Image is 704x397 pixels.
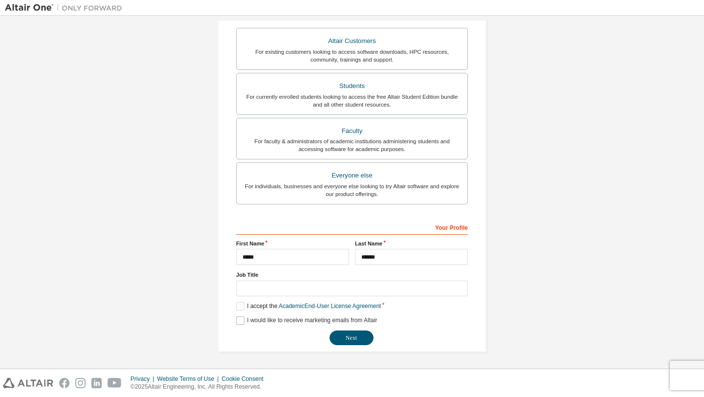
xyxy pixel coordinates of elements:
img: facebook.svg [59,378,69,388]
p: © 2025 Altair Engineering, Inc. All Rights Reserved. [131,383,269,391]
label: First Name [236,240,349,247]
div: Your Profile [236,219,468,235]
button: Next [330,331,374,345]
img: linkedin.svg [91,378,102,388]
div: For faculty & administrators of academic institutions administering students and accessing softwa... [242,137,462,153]
div: For existing customers looking to access software downloads, HPC resources, community, trainings ... [242,48,462,64]
div: For individuals, businesses and everyone else looking to try Altair software and explore our prod... [242,182,462,198]
label: I would like to receive marketing emails from Altair [236,316,377,325]
div: Privacy [131,375,157,383]
img: altair_logo.svg [3,378,53,388]
img: youtube.svg [108,378,122,388]
div: Students [242,79,462,93]
a: Academic End-User License Agreement [279,303,381,309]
div: For currently enrolled students looking to access the free Altair Student Edition bundle and all ... [242,93,462,109]
label: Job Title [236,271,468,279]
div: Cookie Consent [221,375,269,383]
div: Website Terms of Use [157,375,221,383]
div: Everyone else [242,169,462,182]
div: Faculty [242,124,462,138]
label: I accept the [236,302,381,310]
label: Last Name [355,240,468,247]
div: Altair Customers [242,34,462,48]
img: Altair One [5,3,127,13]
img: instagram.svg [75,378,86,388]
